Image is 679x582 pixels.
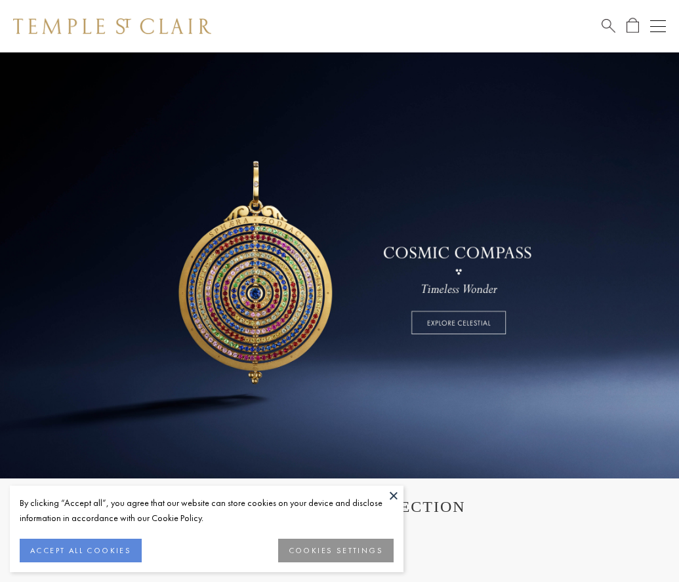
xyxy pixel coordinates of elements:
button: ACCEPT ALL COOKIES [20,539,142,562]
button: COOKIES SETTINGS [278,539,394,562]
div: By clicking “Accept all”, you agree that our website can store cookies on your device and disclos... [20,495,394,526]
button: Open navigation [650,18,666,34]
a: Search [602,18,615,34]
img: Temple St. Clair [13,18,211,34]
a: Open Shopping Bag [627,18,639,34]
